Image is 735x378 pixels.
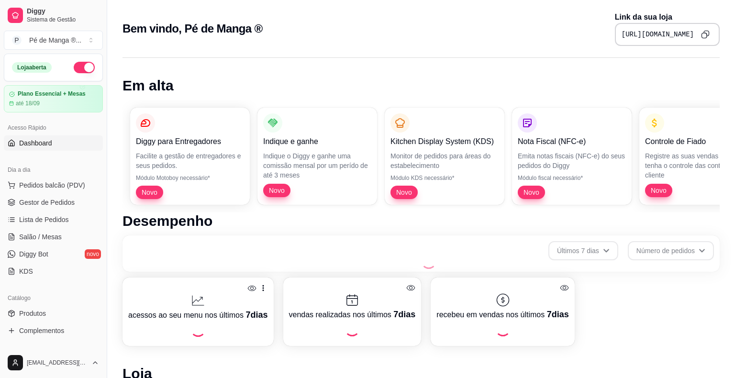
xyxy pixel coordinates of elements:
div: Pé de Manga ® ... [29,35,81,45]
span: Complementos [19,326,64,335]
a: Gestor de Pedidos [4,195,103,210]
p: Módulo fiscal necessário* [518,174,626,182]
button: Número de pedidos [628,241,714,260]
span: KDS [19,267,33,276]
div: Catálogo [4,290,103,306]
button: Nota Fiscal (NFC-e)Emita notas fiscais (NFC-e) do seus pedidos do DiggyMódulo fiscal necessário*Novo [512,108,632,205]
p: Indique o Diggy e ganhe uma comissão mensal por um perído de até 3 meses [263,151,371,180]
p: Monitor de pedidos para áreas do estabelecimento [390,151,499,170]
h1: Desempenho [122,212,720,230]
button: Diggy para EntregadoresFacilite a gestão de entregadores e seus pedidos.Módulo Motoboy necessário... [130,108,250,205]
p: Link da sua loja [615,11,720,23]
p: recebeu em vendas nos últimos [436,308,568,321]
pre: [URL][DOMAIN_NAME] [622,30,694,39]
span: Salão / Mesas [19,232,62,242]
span: Diggy Bot [19,249,48,259]
p: acessos ao seu menu nos últimos [128,308,268,322]
p: Indique e ganhe [263,136,371,147]
span: 7 dias [245,310,267,320]
button: Últimos 7 dias [548,241,618,260]
span: Pedidos balcão (PDV) [19,180,85,190]
span: Novo [138,188,161,197]
a: Plano Essencial + Mesasaté 18/09 [4,85,103,112]
span: Novo [520,188,543,197]
span: Produtos [19,309,46,318]
span: 7 dias [393,310,415,319]
a: Salão / Mesas [4,229,103,245]
p: Diggy para Entregadores [136,136,244,147]
button: Kitchen Display System (KDS)Monitor de pedidos para áreas do estabelecimentoMódulo KDS necessário... [385,108,504,205]
span: Diggy [27,7,99,16]
p: Módulo KDS necessário* [390,174,499,182]
button: Indique e ganheIndique o Diggy e ganhe uma comissão mensal por um perído de até 3 mesesNovo [257,108,377,205]
h1: Em alta [122,77,720,94]
div: Loading [495,321,511,336]
p: vendas realizadas nos últimos [289,308,416,321]
a: Dashboard [4,135,103,151]
span: Sistema de Gestão [27,16,99,23]
span: Dashboard [19,138,52,148]
div: Dia a dia [4,162,103,178]
a: KDS [4,264,103,279]
p: Facilite a gestão de entregadores e seus pedidos. [136,151,244,170]
button: Pedidos balcão (PDV) [4,178,103,193]
article: até 18/09 [16,100,40,107]
span: Novo [392,188,416,197]
span: Gestor de Pedidos [19,198,75,207]
a: Produtos [4,306,103,321]
p: Kitchen Display System (KDS) [390,136,499,147]
span: Novo [647,186,670,195]
button: Alterar Status [74,62,95,73]
span: Novo [265,186,289,195]
article: Plano Essencial + Mesas [18,90,86,98]
p: Emita notas fiscais (NFC-e) do seus pedidos do Diggy [518,151,626,170]
span: P [12,35,22,45]
a: Diggy Botnovo [4,246,103,262]
span: Lista de Pedidos [19,215,69,224]
div: Loja aberta [12,62,52,73]
button: Select a team [4,31,103,50]
button: Copy to clipboard [698,27,713,42]
button: [EMAIL_ADDRESS][DOMAIN_NAME] [4,351,103,374]
div: Acesso Rápido [4,120,103,135]
div: Loading [345,321,360,336]
p: Nota Fiscal (NFC-e) [518,136,626,147]
a: Lista de Pedidos [4,212,103,227]
span: 7 dias [547,310,569,319]
a: DiggySistema de Gestão [4,4,103,27]
div: Loading [421,254,436,269]
p: Módulo Motoboy necessário* [136,174,244,182]
a: Complementos [4,323,103,338]
span: [EMAIL_ADDRESS][DOMAIN_NAME] [27,359,88,367]
div: Loading [190,322,206,337]
h2: Bem vindo, Pé de Manga ® [122,21,263,36]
